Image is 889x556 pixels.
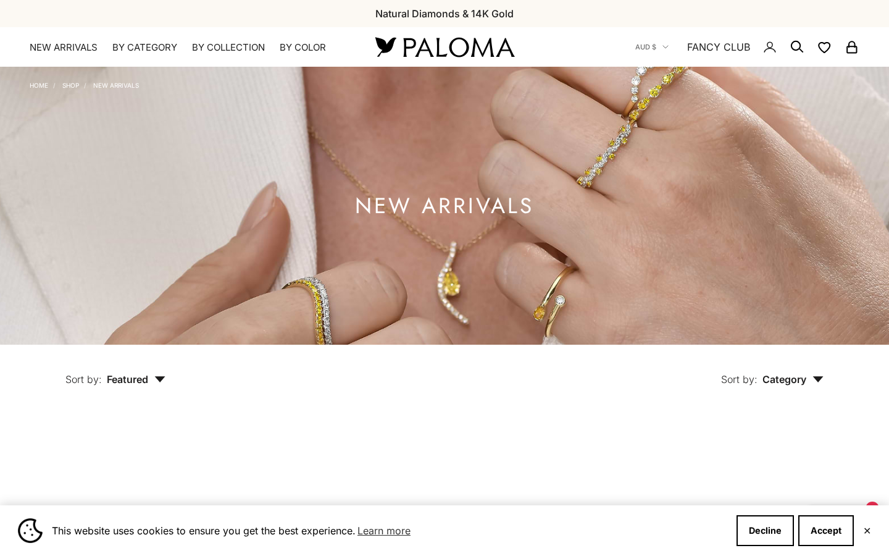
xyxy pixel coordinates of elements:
summary: By Color [280,41,326,54]
summary: By Category [112,41,177,54]
a: Home [30,82,48,89]
span: AUD $ [635,41,656,53]
span: Category [762,373,824,385]
button: Close [863,527,871,534]
nav: Breadcrumb [30,79,139,89]
button: Sort by: Category [693,345,852,397]
p: Natural Diamonds & 14K Gold [375,6,514,22]
button: Sort by: Featured [37,345,194,397]
a: Shop [62,82,79,89]
a: Learn more [356,521,412,540]
a: FANCY CLUB [687,39,750,55]
a: NEW ARRIVALS [30,41,98,54]
span: Featured [107,373,165,385]
summary: By Collection [192,41,265,54]
a: NEW ARRIVALS [93,82,139,89]
button: Accept [798,515,854,546]
button: Decline [737,515,794,546]
span: This website uses cookies to ensure you get the best experience. [52,521,727,540]
nav: Secondary navigation [635,27,859,67]
nav: Primary navigation [30,41,346,54]
span: Sort by: [721,373,758,385]
img: Cookie banner [18,518,43,543]
h1: NEW ARRIVALS [355,198,534,214]
span: Sort by: [65,373,102,385]
button: AUD $ [635,41,669,53]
